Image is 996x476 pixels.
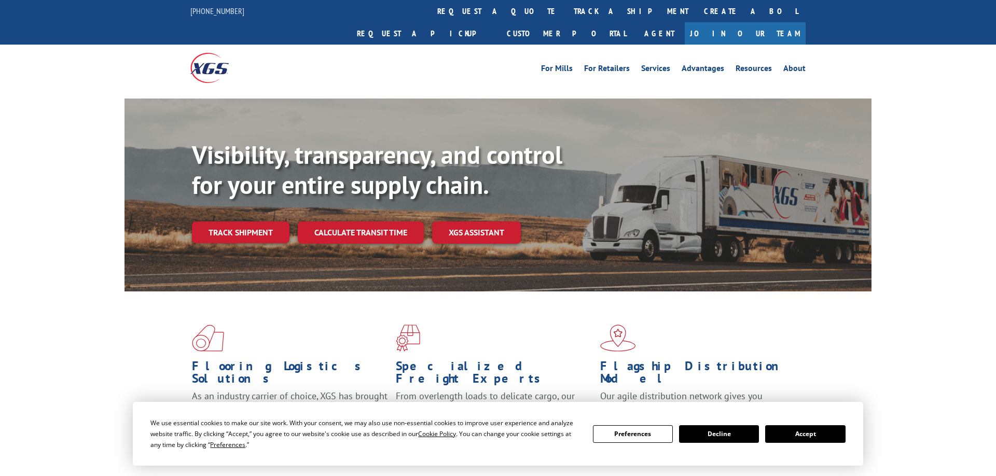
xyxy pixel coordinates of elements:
[418,429,456,438] span: Cookie Policy
[593,425,673,443] button: Preferences
[499,22,634,45] a: Customer Portal
[634,22,685,45] a: Agent
[541,64,573,76] a: For Mills
[150,417,580,450] div: We use essential cookies to make our site work. With your consent, we may also use non-essential ...
[192,221,289,243] a: Track shipment
[783,64,806,76] a: About
[396,360,592,390] h1: Specialized Freight Experts
[210,440,245,449] span: Preferences
[396,390,592,436] p: From overlength loads to delicate cargo, our experienced staff knows the best way to move your fr...
[349,22,499,45] a: Request a pickup
[685,22,806,45] a: Join Our Team
[765,425,845,443] button: Accept
[190,6,244,16] a: [PHONE_NUMBER]
[736,64,772,76] a: Resources
[192,138,562,201] b: Visibility, transparency, and control for your entire supply chain.
[396,325,420,352] img: xgs-icon-focused-on-flooring-red
[133,402,863,466] div: Cookie Consent Prompt
[600,325,636,352] img: xgs-icon-flagship-distribution-model-red
[641,64,670,76] a: Services
[679,425,759,443] button: Decline
[600,390,791,414] span: Our agile distribution network gives you nationwide inventory management on demand.
[682,64,724,76] a: Advantages
[192,390,388,427] span: As an industry carrier of choice, XGS has brought innovation and dedication to flooring logistics...
[432,221,521,244] a: XGS ASSISTANT
[584,64,630,76] a: For Retailers
[192,325,224,352] img: xgs-icon-total-supply-chain-intelligence-red
[298,221,424,244] a: Calculate transit time
[192,360,388,390] h1: Flooring Logistics Solutions
[600,360,796,390] h1: Flagship Distribution Model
